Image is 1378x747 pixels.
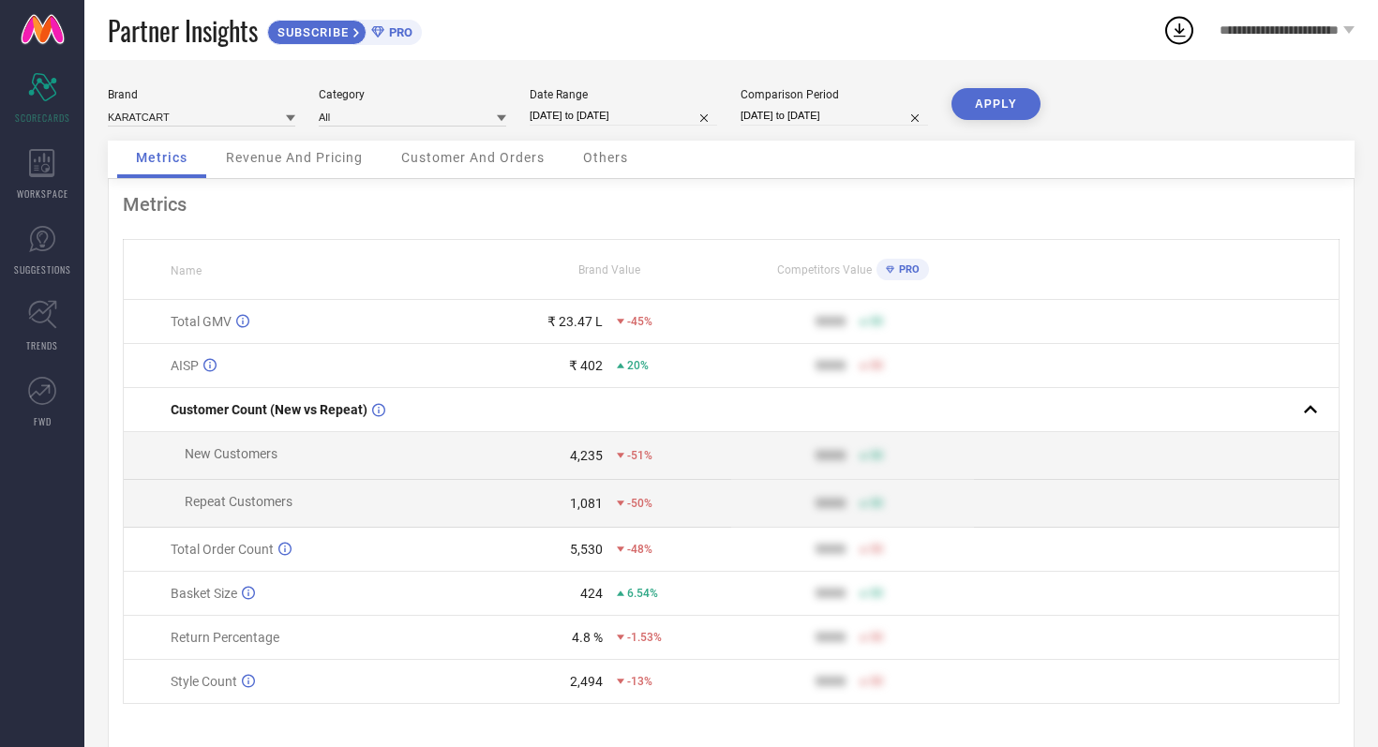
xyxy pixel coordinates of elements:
[171,264,202,277] span: Name
[226,150,363,165] span: Revenue And Pricing
[627,543,652,556] span: -48%
[1162,13,1196,47] div: Open download list
[171,630,279,645] span: Return Percentage
[870,449,883,462] span: 50
[570,448,603,463] div: 4,235
[627,587,658,600] span: 6.54%
[570,542,603,557] div: 5,530
[627,497,652,510] span: -50%
[34,414,52,428] span: FWD
[777,263,872,276] span: Competitors Value
[530,106,717,126] input: Select date range
[171,402,367,417] span: Customer Count (New vs Repeat)
[583,150,628,165] span: Others
[570,496,603,511] div: 1,081
[14,262,71,276] span: SUGGESTIONS
[26,338,58,352] span: TRENDS
[401,150,545,165] span: Customer And Orders
[870,359,883,372] span: 50
[816,314,846,329] div: 9999
[185,446,277,461] span: New Customers
[816,542,846,557] div: 9999
[870,315,883,328] span: 50
[15,111,70,125] span: SCORECARDS
[108,11,258,50] span: Partner Insights
[870,631,883,644] span: 50
[870,543,883,556] span: 50
[123,193,1340,216] div: Metrics
[108,88,295,101] div: Brand
[741,106,928,126] input: Select comparison period
[570,674,603,689] div: 2,494
[580,586,603,601] div: 424
[17,187,68,201] span: WORKSPACE
[384,25,412,39] span: PRO
[816,630,846,645] div: 9999
[627,675,652,688] span: -13%
[627,631,662,644] span: -1.53%
[171,358,199,373] span: AISP
[870,497,883,510] span: 50
[816,448,846,463] div: 9999
[319,88,506,101] div: Category
[136,150,187,165] span: Metrics
[627,449,652,462] span: -51%
[572,630,603,645] div: 4.8 %
[951,88,1041,120] button: APPLY
[816,586,846,601] div: 9999
[569,358,603,373] div: ₹ 402
[870,587,883,600] span: 50
[627,315,652,328] span: -45%
[547,314,603,329] div: ₹ 23.47 L
[185,494,292,509] span: Repeat Customers
[171,314,232,329] span: Total GMV
[870,675,883,688] span: 50
[171,674,237,689] span: Style Count
[578,263,640,276] span: Brand Value
[171,586,237,601] span: Basket Size
[171,542,274,557] span: Total Order Count
[894,263,920,276] span: PRO
[816,358,846,373] div: 9999
[741,88,928,101] div: Comparison Period
[530,88,717,101] div: Date Range
[816,496,846,511] div: 9999
[816,674,846,689] div: 9999
[627,359,649,372] span: 20%
[267,15,422,45] a: SUBSCRIBEPRO
[268,25,353,39] span: SUBSCRIBE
